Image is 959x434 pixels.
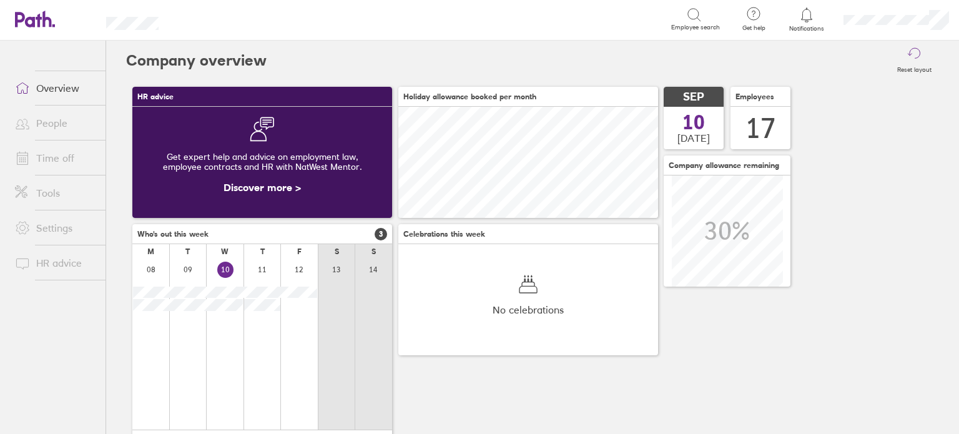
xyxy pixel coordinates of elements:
a: Notifications [787,6,827,32]
div: F [297,247,302,256]
span: [DATE] [677,132,710,144]
button: Reset layout [890,41,939,81]
span: Company allowance remaining [669,161,779,170]
div: S [371,247,376,256]
div: M [147,247,154,256]
div: T [185,247,190,256]
div: Search [192,13,224,24]
div: T [260,247,265,256]
a: Overview [5,76,106,101]
div: Get expert help and advice on employment law, employee contracts and HR with NatWest Mentor. [142,142,382,182]
a: Discover more > [224,181,301,194]
a: Tools [5,180,106,205]
div: 17 [745,112,775,144]
h2: Company overview [126,41,267,81]
div: S [335,247,339,256]
span: Employees [735,92,774,101]
a: People [5,111,106,136]
label: Reset layout [890,62,939,74]
div: W [221,247,229,256]
span: SEP [683,91,704,104]
a: Settings [5,215,106,240]
span: Get help [734,24,774,32]
span: Celebrations this week [403,230,485,239]
span: Notifications [787,25,827,32]
span: No celebrations [493,304,564,315]
span: Holiday allowance booked per month [403,92,536,101]
span: HR advice [137,92,174,101]
a: HR advice [5,250,106,275]
span: 10 [682,112,705,132]
span: Employee search [671,24,720,31]
span: 3 [375,228,387,240]
span: Who's out this week [137,230,209,239]
a: Time off [5,145,106,170]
